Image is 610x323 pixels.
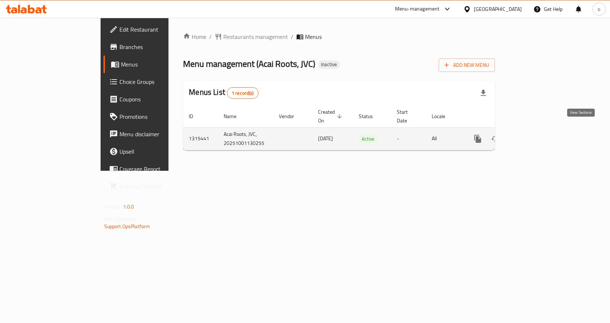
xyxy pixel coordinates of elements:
span: Version: [104,202,122,211]
span: Vendor [279,112,304,121]
a: Coverage Report [103,160,203,178]
span: Locale [432,112,455,121]
span: Menus [305,32,322,41]
a: Branches [103,38,203,56]
td: - [391,127,426,150]
span: Created On [318,108,344,125]
span: Restaurants management [223,32,288,41]
a: Grocery Checklist [103,178,203,195]
a: Upsell [103,143,203,160]
a: Restaurants management [215,32,288,41]
span: Coverage Report [119,165,197,173]
span: Name [224,112,246,121]
span: Status [359,112,382,121]
li: / [209,32,212,41]
div: Inactive [318,60,340,69]
div: [GEOGRAPHIC_DATA] [474,5,522,13]
div: Menu-management [395,5,440,13]
div: Total records count [227,87,259,99]
span: Grocery Checklist [119,182,197,191]
a: Coupons [103,90,203,108]
a: Menus [103,56,203,73]
button: more [469,130,487,148]
div: Active [359,134,377,143]
a: Edit Restaurant [103,21,203,38]
span: Menu disclaimer [119,130,197,138]
a: Promotions [103,108,203,125]
span: Edit Restaurant [119,25,197,34]
a: Choice Groups [103,73,203,90]
span: Menu management ( Acai Roots, JVC ) [183,56,315,72]
a: Menu disclaimer [103,125,203,143]
span: o [598,5,600,13]
td: Acai Roots, JVC, 20251001130255 [218,127,273,150]
span: Choice Groups [119,77,197,86]
span: 1.0.0 [123,202,134,211]
button: Add New Menu [439,58,495,72]
nav: breadcrumb [183,32,495,41]
span: Get support on: [104,214,138,224]
li: / [291,32,293,41]
span: [DATE] [318,134,333,143]
a: Support.OpsPlatform [104,222,150,231]
span: Coupons [119,95,197,104]
span: 1 record(s) [227,90,258,97]
span: Branches [119,43,197,51]
table: enhanced table [183,105,545,150]
div: Export file [475,84,492,102]
span: Start Date [397,108,417,125]
span: Upsell [119,147,197,156]
span: Menus [121,60,197,69]
h2: Menus List [189,87,258,99]
th: Actions [463,105,545,128]
span: Active [359,135,377,143]
span: Add New Menu [444,61,489,70]
span: Promotions [119,112,197,121]
td: All [426,127,463,150]
span: ID [189,112,203,121]
span: Inactive [318,61,340,68]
